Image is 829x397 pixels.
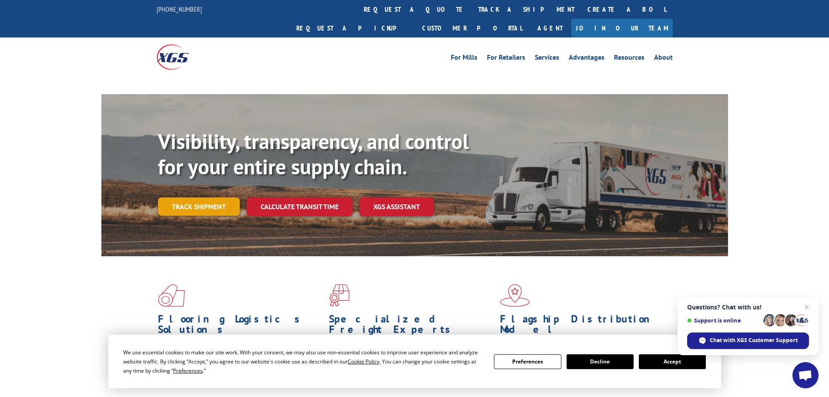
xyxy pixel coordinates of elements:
span: Support is online [687,317,760,324]
a: Request a pickup [290,19,416,37]
a: Resources [614,54,644,64]
img: xgs-icon-focused-on-flooring-red [329,284,349,307]
span: Questions? Chat with us! [687,304,809,311]
div: Cookie Consent Prompt [108,335,721,388]
a: XGS ASSISTANT [359,197,434,216]
a: Services [535,54,559,64]
span: Preferences [173,367,203,374]
div: Open chat [792,362,819,388]
img: xgs-icon-total-supply-chain-intelligence-red [158,284,185,307]
h1: Flooring Logistics Solutions [158,314,322,339]
span: Chat with XGS Customer Support [710,336,798,344]
a: Agent [529,19,571,37]
h1: Specialized Freight Experts [329,314,493,339]
a: About [654,54,673,64]
b: Visibility, transparency, and control for your entire supply chain. [158,128,469,180]
a: Advantages [569,54,604,64]
div: Chat with XGS Customer Support [687,333,809,349]
a: For Mills [451,54,477,64]
span: Close chat [802,302,812,312]
a: Calculate transit time [247,197,352,216]
button: Decline [567,354,634,369]
button: Accept [639,354,706,369]
img: xgs-icon-flagship-distribution-model-red [500,284,530,307]
span: Cookie Policy [348,358,379,365]
a: Join Our Team [571,19,673,37]
a: Track shipment [158,197,240,216]
a: Customer Portal [416,19,529,37]
a: [PHONE_NUMBER] [157,5,202,14]
div: We use essential cookies to make our site work. With your consent, we may also use non-essential ... [123,348,483,375]
button: Preferences [494,354,561,369]
a: For Retailers [487,54,525,64]
h1: Flagship Distribution Model [500,314,665,339]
